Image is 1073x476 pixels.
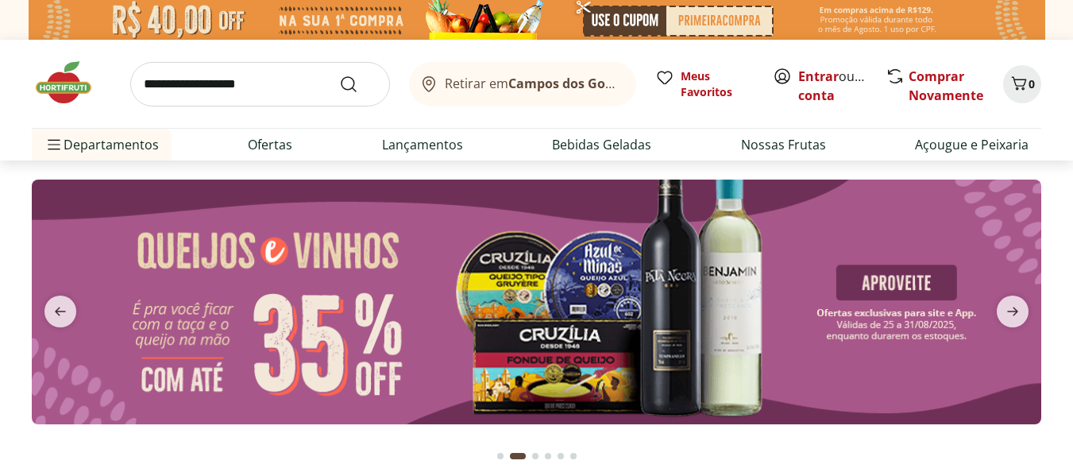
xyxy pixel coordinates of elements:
button: Go to page 4 from fs-carousel [542,437,554,475]
button: Current page from fs-carousel [507,437,529,475]
button: Go to page 3 from fs-carousel [529,437,542,475]
button: Go to page 5 from fs-carousel [554,437,567,475]
span: Retirar em [445,76,620,91]
span: 0 [1029,76,1035,91]
button: next [984,296,1041,327]
img: Hortifruti [32,59,111,106]
span: ou [798,67,869,105]
button: previous [32,296,89,327]
input: search [130,62,390,106]
button: Menu [44,126,64,164]
a: Ofertas [248,135,292,154]
button: Carrinho [1003,65,1041,103]
b: Campos dos Goytacazes/[GEOGRAPHIC_DATA] [508,75,797,92]
a: Açougue e Peixaria [915,135,1029,154]
button: Go to page 1 from fs-carousel [494,437,507,475]
a: Lançamentos [382,135,463,154]
a: Entrar [798,68,839,85]
a: Comprar Novamente [909,68,983,104]
a: Criar conta [798,68,886,104]
span: Departamentos [44,126,159,164]
a: Nossas Frutas [741,135,826,154]
button: Submit Search [339,75,377,94]
button: Retirar emCampos dos Goytacazes/[GEOGRAPHIC_DATA] [409,62,636,106]
button: Go to page 6 from fs-carousel [567,437,580,475]
img: queijos e vinhos [32,180,1041,424]
a: Bebidas Geladas [552,135,651,154]
span: Meus Favoritos [681,68,754,100]
a: Meus Favoritos [655,68,754,100]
